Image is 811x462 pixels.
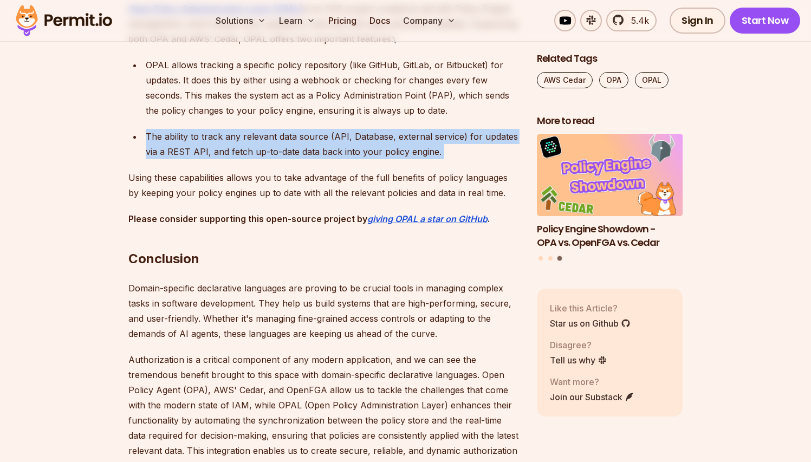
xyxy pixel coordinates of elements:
[537,114,683,128] h2: More to read
[730,8,801,34] a: Start Now
[128,281,520,341] p: Domain-specific declarative languages are proving to be crucial tools in managing complex tasks i...
[537,134,683,250] li: 3 of 3
[128,213,367,224] strong: Please consider supporting this open-source project by
[550,339,607,352] p: Disagree?
[606,10,657,31] a: 5.4k
[537,134,683,217] img: Policy Engine Showdown - OPA vs. OpenFGA vs. Cedar
[537,223,683,250] h3: Policy Engine Showdown - OPA vs. OpenFGA vs. Cedar
[550,354,607,367] a: Tell us why
[635,72,669,88] a: OPAL
[538,257,543,261] button: Go to slide 1
[548,257,553,261] button: Go to slide 2
[146,57,520,118] div: OPAL allows tracking a specific policy repository (like GitHub, GitLab, or Bitbucket) for updates...
[550,302,631,315] p: Like this Article?
[537,134,683,250] a: Policy Engine Showdown - OPA vs. OpenFGA vs. Cedar Policy Engine Showdown - OPA vs. OpenFGA vs. C...
[367,213,488,224] a: giving OPAL a star on GitHub
[670,8,725,34] a: Sign In
[11,2,117,39] img: Permit logo
[128,170,520,200] p: Using these capabilities allows you to take advantage of the full benefits of policy languages by...
[399,10,460,31] button: Company
[550,317,631,330] a: Star us on Github
[275,10,320,31] button: Learn
[550,375,634,388] p: Want more?
[146,129,520,159] div: The ability to track any relevant data source (API, Database, external service) for updates via a...
[537,134,683,263] div: Posts
[550,391,634,404] a: Join our Substack
[625,14,649,27] span: 5.4k
[211,10,270,31] button: Solutions
[537,52,683,66] h2: Related Tags
[128,207,520,268] h2: Conclusion
[557,256,562,261] button: Go to slide 3
[324,10,361,31] a: Pricing
[599,72,628,88] a: OPA
[537,72,593,88] a: AWS Cedar
[365,10,394,31] a: Docs
[488,213,490,224] strong: .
